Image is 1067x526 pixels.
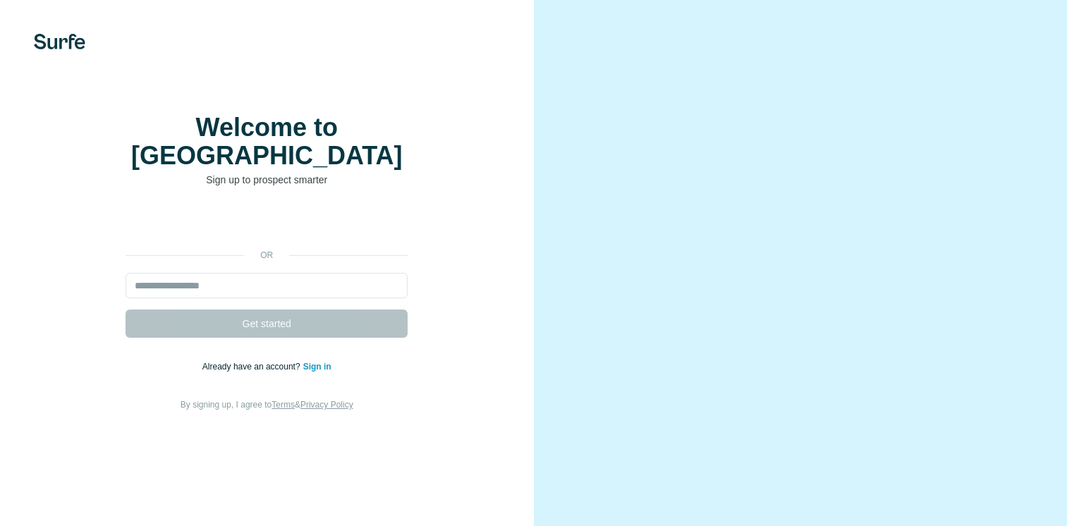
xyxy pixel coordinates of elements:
[303,362,331,372] a: Sign in
[202,362,303,372] span: Already have an account?
[181,400,353,410] span: By signing up, I agree to &
[126,114,408,170] h1: Welcome to [GEOGRAPHIC_DATA]
[272,400,295,410] a: Terms
[126,173,408,187] p: Sign up to prospect smarter
[118,208,415,239] iframe: Sign in with Google Button
[300,400,353,410] a: Privacy Policy
[244,249,289,262] p: or
[777,14,1053,158] iframe: Sign in with Google Dialogue
[34,34,85,49] img: Surfe's logo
